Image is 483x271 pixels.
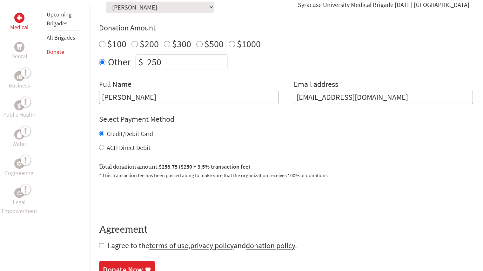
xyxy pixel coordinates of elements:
[47,11,71,27] a: Upcoming Brigades
[237,38,261,50] label: $1000
[108,241,297,250] span: I agree to the , and .
[298,0,469,9] div: Syracuse University Medical Brigade [DATE] [GEOGRAPHIC_DATA]
[294,91,473,104] input: Your Email
[246,241,295,250] a: donation policy
[5,169,33,177] p: Engineering
[17,15,22,20] img: Medical
[14,42,24,52] div: Dental
[107,130,153,138] label: Credit/Debit Card
[205,38,224,50] label: $500
[172,38,191,50] label: $300
[47,34,75,41] a: All Brigades
[47,8,81,31] li: Upcoming Brigades
[17,191,22,195] img: Legal Empowerment
[99,91,278,104] input: Enter Full Name
[12,129,26,148] a: WaterWater
[17,74,22,79] img: Business
[149,241,188,250] a: terms of use
[136,55,146,69] div: $
[47,45,81,59] li: Donate
[10,13,29,32] a: MedicalMedical
[17,102,22,108] img: Public Health
[3,110,36,119] p: Public Health
[14,188,24,198] div: Legal Empowerment
[99,79,131,91] label: Full Name
[14,13,24,23] div: Medical
[107,144,151,152] label: ACH Direct Debit
[17,161,22,166] img: Engineering
[14,158,24,169] div: Engineering
[9,71,30,90] a: BusinessBusiness
[190,241,234,250] a: privacy policy
[5,158,33,177] a: EngineeringEngineering
[14,100,24,110] div: Public Health
[294,79,338,91] label: Email address
[146,55,227,69] input: Enter Amount
[47,48,64,55] a: Donate
[99,171,473,179] p: * This transaction fee has been passed along to make sure that the organization receives 100% of ...
[12,139,26,148] p: Water
[3,100,36,119] a: Public HealthPublic Health
[11,52,27,61] p: Dental
[14,71,24,81] div: Business
[1,188,37,216] a: Legal EmpowermentLegal Empowerment
[140,38,159,50] label: $200
[1,198,37,216] p: Legal Empowerment
[47,31,81,45] li: All Brigades
[99,224,473,236] h4: Agreement
[99,162,250,171] label: Total donation amount:
[11,42,27,61] a: DentalDental
[99,114,473,124] h4: Select Payment Method
[99,187,196,211] iframe: reCAPTCHA
[9,81,30,90] p: Business
[99,23,473,33] h4: Donation Amount
[107,38,126,50] label: $100
[14,129,24,139] div: Water
[10,23,29,32] p: Medical
[108,55,131,69] label: Other
[17,44,22,50] img: Dental
[159,163,250,170] span: $258.75 ($250 + 3.5% transaction fee)
[17,131,22,138] img: Water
